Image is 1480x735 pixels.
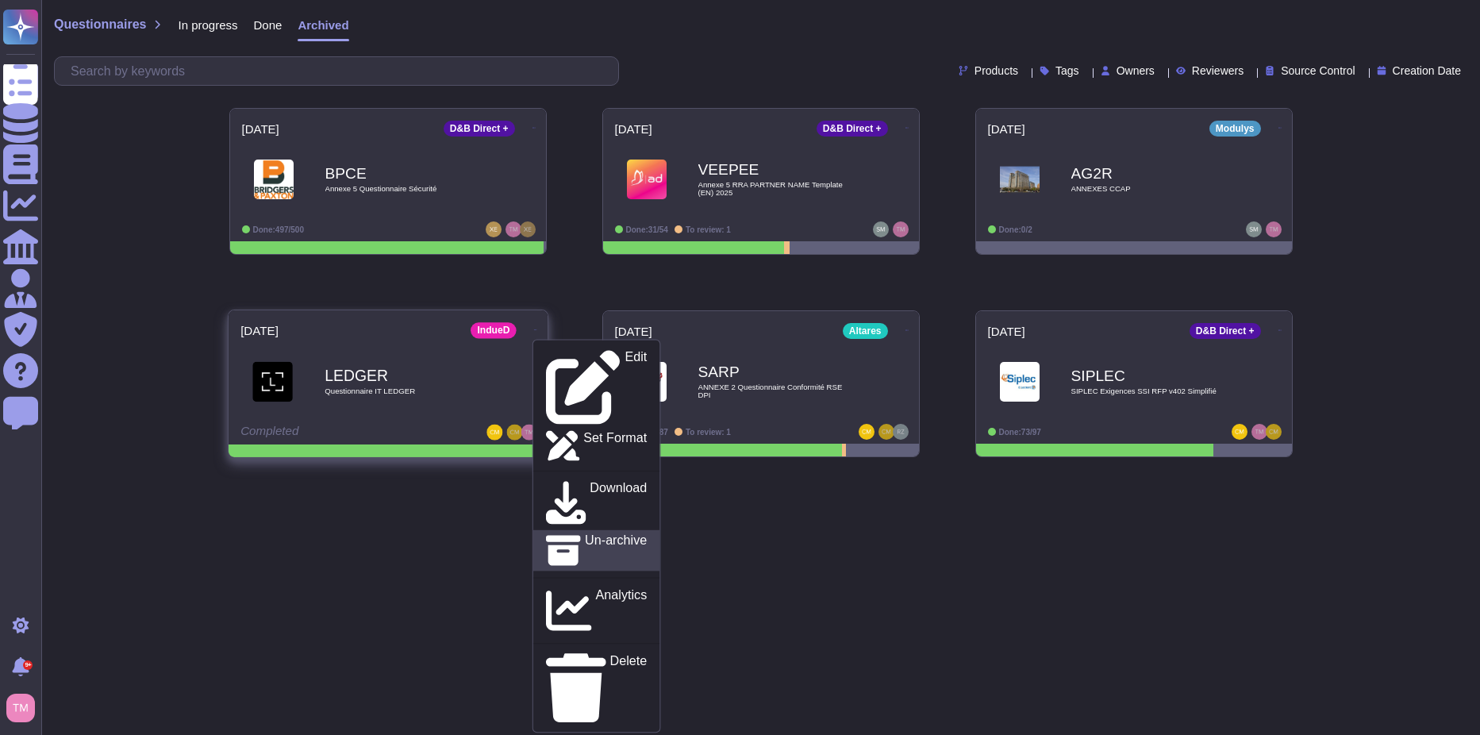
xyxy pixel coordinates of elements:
[595,589,647,634] p: Analytics
[325,166,484,181] b: BPCE
[626,428,668,437] span: Done: 66/87
[1071,368,1230,383] b: SIPLEC
[1071,166,1230,181] b: AG2R
[178,19,237,31] span: In progress
[625,351,647,425] p: Edit
[988,325,1025,337] span: [DATE]
[532,585,659,637] a: Analytics
[325,185,484,193] span: Annexe 5 Questionnaire Sécurité
[1251,424,1267,440] img: user
[1071,185,1230,193] span: ANNEXES CCAP
[999,428,1041,437] span: Done: 73/97
[63,57,618,85] input: Search by keywords
[1000,160,1040,199] img: Logo
[698,181,857,196] span: Annexe 5 RRA PARTNER NAME Template (EN) 2025
[520,221,536,237] img: user
[698,383,857,398] span: ANNEXE 2 Questionnaire Conformité RSE DPI
[506,425,522,441] img: user
[686,428,731,437] span: To review: 1
[1192,65,1244,76] span: Reviewers
[532,478,659,530] a: Download
[627,160,667,199] img: Logo
[1266,424,1282,440] img: user
[615,123,652,135] span: [DATE]
[521,425,536,441] img: user
[1281,65,1355,76] span: Source Control
[626,225,668,234] span: Done: 31/54
[242,123,279,135] span: [DATE]
[1232,424,1247,440] img: user
[1190,323,1261,339] div: D&B Direct +
[686,225,731,234] span: To review: 1
[532,529,659,571] a: Un-archive
[585,533,647,568] p: Un-archive
[698,162,857,177] b: VEEPEE
[1266,221,1282,237] img: user
[1117,65,1155,76] span: Owners
[23,660,33,670] div: 9+
[843,323,888,339] div: Altares
[1000,362,1040,402] img: Logo
[1246,221,1262,237] img: user
[240,425,437,441] div: Completed
[609,655,647,722] p: Delete
[893,424,909,440] img: user
[254,19,283,31] span: Done
[974,65,1018,76] span: Products
[878,424,894,440] img: user
[54,18,146,31] span: Questionnaires
[6,694,35,722] img: user
[486,221,502,237] img: user
[3,691,46,725] button: user
[325,387,485,395] span: Questionnaire IT LEDGER
[253,225,305,234] span: Done: 497/500
[999,225,1032,234] span: Done: 0/2
[471,322,516,338] div: IndueD
[590,482,647,527] p: Download
[254,160,294,199] img: Logo
[698,364,857,379] b: SARP
[252,361,293,402] img: Logo
[298,19,348,31] span: Archived
[486,425,502,441] img: user
[1055,65,1079,76] span: Tags
[1209,121,1261,137] div: Modulys
[873,221,889,237] img: user
[893,221,909,237] img: user
[615,325,652,337] span: [DATE]
[583,432,647,461] p: Set Format
[532,347,659,428] a: Edit
[444,121,515,137] div: D&B Direct +
[817,121,888,137] div: D&B Direct +
[1071,387,1230,395] span: SIPLEC Exigences SSI RFP v402 Simplifié
[240,325,279,337] span: [DATE]
[506,221,521,237] img: user
[859,424,875,440] img: user
[532,428,659,464] a: Set Format
[988,123,1025,135] span: [DATE]
[325,367,485,383] b: LEDGER
[1393,65,1461,76] span: Creation Date
[532,651,659,725] a: Delete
